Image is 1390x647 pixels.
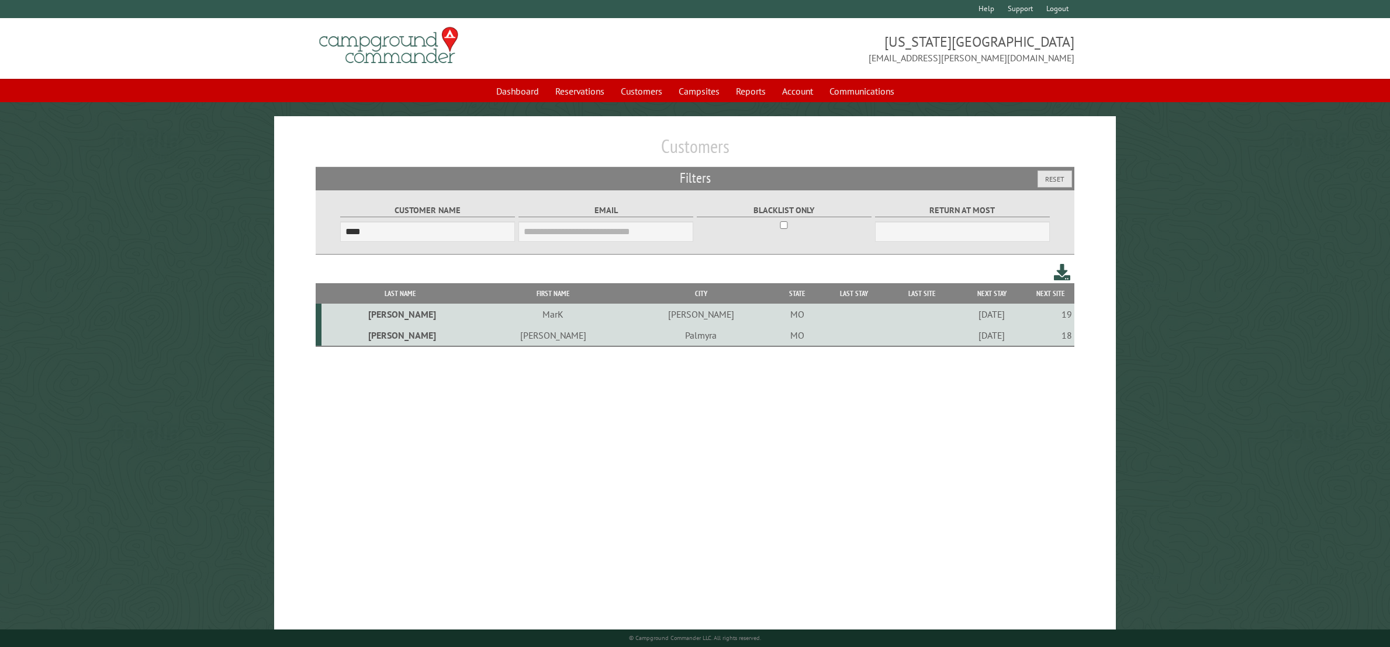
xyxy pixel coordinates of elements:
label: Customer Name [340,204,515,217]
td: [PERSON_NAME] [479,325,627,346]
td: MO [775,325,820,346]
a: Communications [822,80,901,102]
th: Next Site [1028,283,1074,304]
a: Download this customer list (.csv) [1054,262,1071,283]
td: MO [775,304,820,325]
td: [PERSON_NAME] [627,304,775,325]
a: Account [775,80,820,102]
label: Email [518,204,693,217]
th: City [627,283,775,304]
h1: Customers [316,135,1074,167]
button: Reset [1038,171,1072,187]
div: [DATE] [958,329,1026,341]
td: [PERSON_NAME] [321,325,479,346]
a: Reports [729,80,773,102]
img: Campground Commander [316,23,462,68]
a: Customers [614,80,669,102]
th: Next Stay [956,283,1027,304]
a: Reservations [548,80,611,102]
th: State [775,283,820,304]
div: [DATE] [958,308,1026,320]
th: Last Name [321,283,479,304]
th: First Name [479,283,627,304]
th: Last Stay [820,283,888,304]
td: 18 [1028,325,1074,346]
label: Return at most [875,204,1050,217]
h2: Filters [316,167,1074,189]
td: [PERSON_NAME] [321,304,479,325]
td: 19 [1028,304,1074,325]
th: Last Site [888,283,956,304]
span: [US_STATE][GEOGRAPHIC_DATA] [EMAIL_ADDRESS][PERSON_NAME][DOMAIN_NAME] [695,32,1074,65]
small: © Campground Commander LLC. All rights reserved. [629,634,761,642]
a: Dashboard [489,80,546,102]
td: MarK [479,304,627,325]
a: Campsites [672,80,727,102]
td: Palmyra [627,325,775,346]
label: Blacklist only [697,204,872,217]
